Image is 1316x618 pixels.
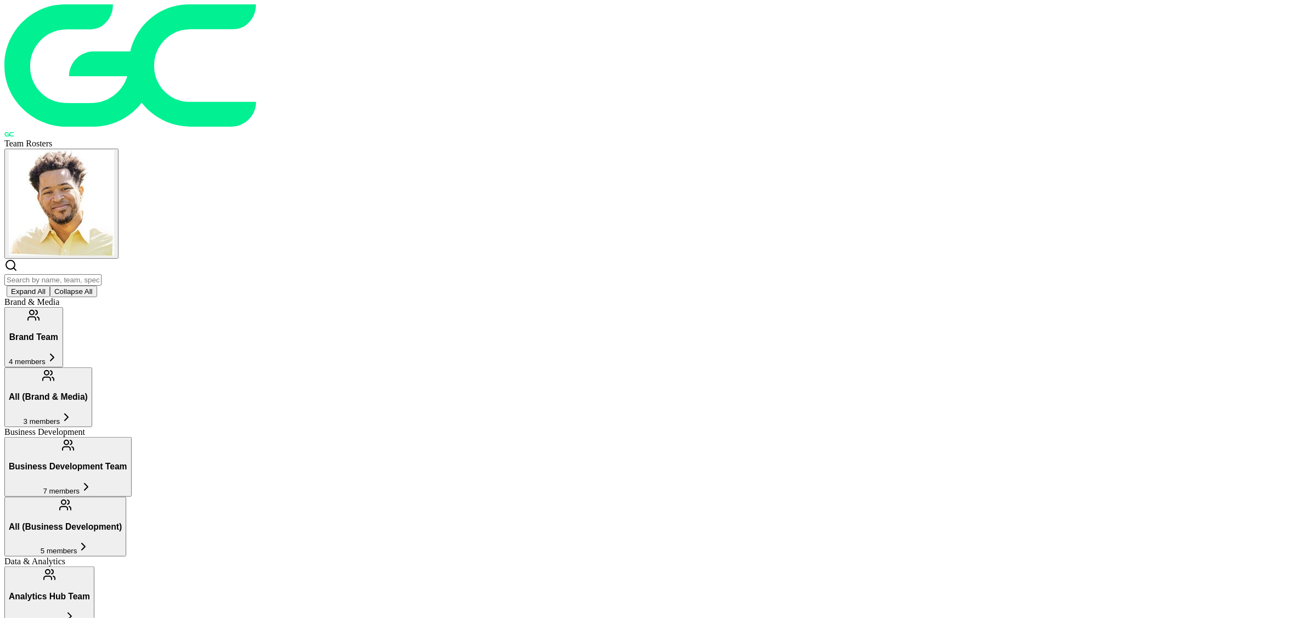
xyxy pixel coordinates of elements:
button: Business Development Team7 members [4,437,132,497]
span: Business Development [4,427,85,436]
span: 4 members [9,358,46,366]
button: Expand All [7,286,50,297]
h3: Brand Team [9,332,59,342]
button: All (Business Development)5 members [4,497,126,557]
input: Search by name, team, specialty, or title... [4,274,102,286]
button: All (Brand & Media)3 members [4,367,92,427]
span: Brand & Media [4,297,59,307]
span: Data & Analytics [4,557,65,566]
h3: Analytics Hub Team [9,592,90,602]
h3: All (Business Development) [9,522,122,532]
span: 5 members [41,547,77,555]
button: Collapse All [50,286,97,297]
button: Brand Team4 members [4,307,63,367]
span: 7 members [43,487,80,495]
span: 3 members [24,417,60,426]
span: Team Rosters [4,139,52,148]
h3: Business Development Team [9,462,127,472]
h3: All (Brand & Media) [9,392,88,402]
